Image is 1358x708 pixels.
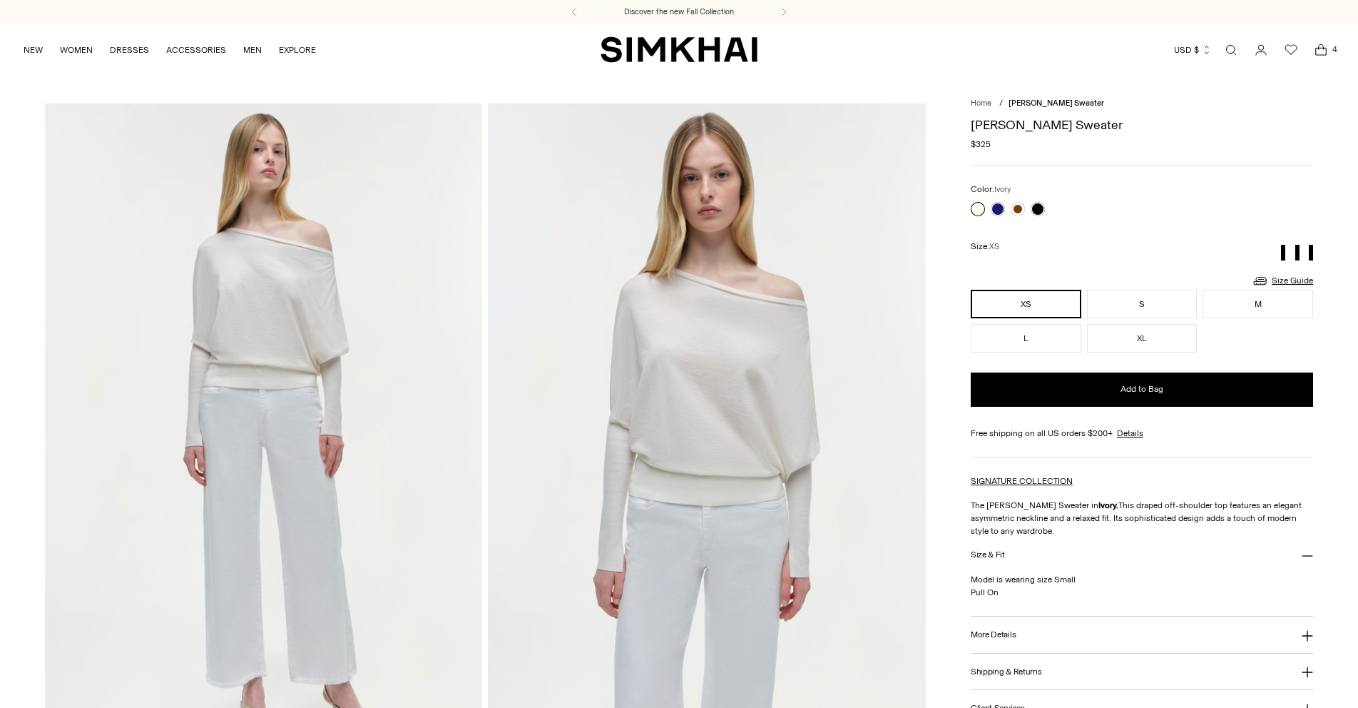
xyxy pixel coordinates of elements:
span: 4 [1328,43,1341,56]
a: Home [971,98,991,108]
a: WOMEN [60,34,93,66]
a: Open cart modal [1307,36,1335,64]
strong: Ivory. [1098,500,1118,510]
a: Go to the account page [1247,36,1275,64]
span: $325 [971,138,991,151]
span: [PERSON_NAME] Sweater [1009,98,1104,108]
a: DRESSES [110,34,149,66]
h3: Size & Fit [971,550,1005,560]
button: XS [971,290,1081,318]
button: XL [1087,324,1198,353]
div: / [999,98,1003,110]
button: USD $ [1174,34,1212,66]
a: Wishlist [1277,36,1305,64]
label: Color: [971,183,1011,196]
label: Size: [971,240,999,253]
button: Add to Bag [971,373,1313,407]
h3: Shipping & Returns [971,667,1042,677]
a: MEN [243,34,262,66]
a: SIGNATURE COLLECTION [971,476,1073,486]
nav: breadcrumbs [971,98,1313,110]
a: Details [1117,427,1143,440]
a: Size Guide [1252,272,1313,290]
span: XS [989,242,999,251]
span: Ivory [994,185,1011,194]
a: EXPLORE [279,34,316,66]
p: The [PERSON_NAME] Sweater in This draped off-shoulder top features an elegant asymmetric neckline... [971,499,1313,537]
div: Free shipping on all US orders $200+ [971,427,1313,440]
button: Size & Fit [971,537,1313,574]
button: Shipping & Returns [971,654,1313,690]
button: L [971,324,1081,353]
button: M [1203,290,1313,318]
button: More Details [971,617,1313,653]
h1: [PERSON_NAME] Sweater [971,118,1313,131]
a: ACCESSORIES [166,34,226,66]
button: S [1087,290,1198,318]
h3: More Details [971,630,1016,639]
p: Model is wearing size Small Pull On [971,573,1313,599]
a: SIMKHAI [601,36,757,64]
a: Discover the new Fall Collection [624,6,734,18]
span: Add to Bag [1120,383,1163,395]
a: NEW [24,34,43,66]
a: Open search modal [1217,36,1245,64]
